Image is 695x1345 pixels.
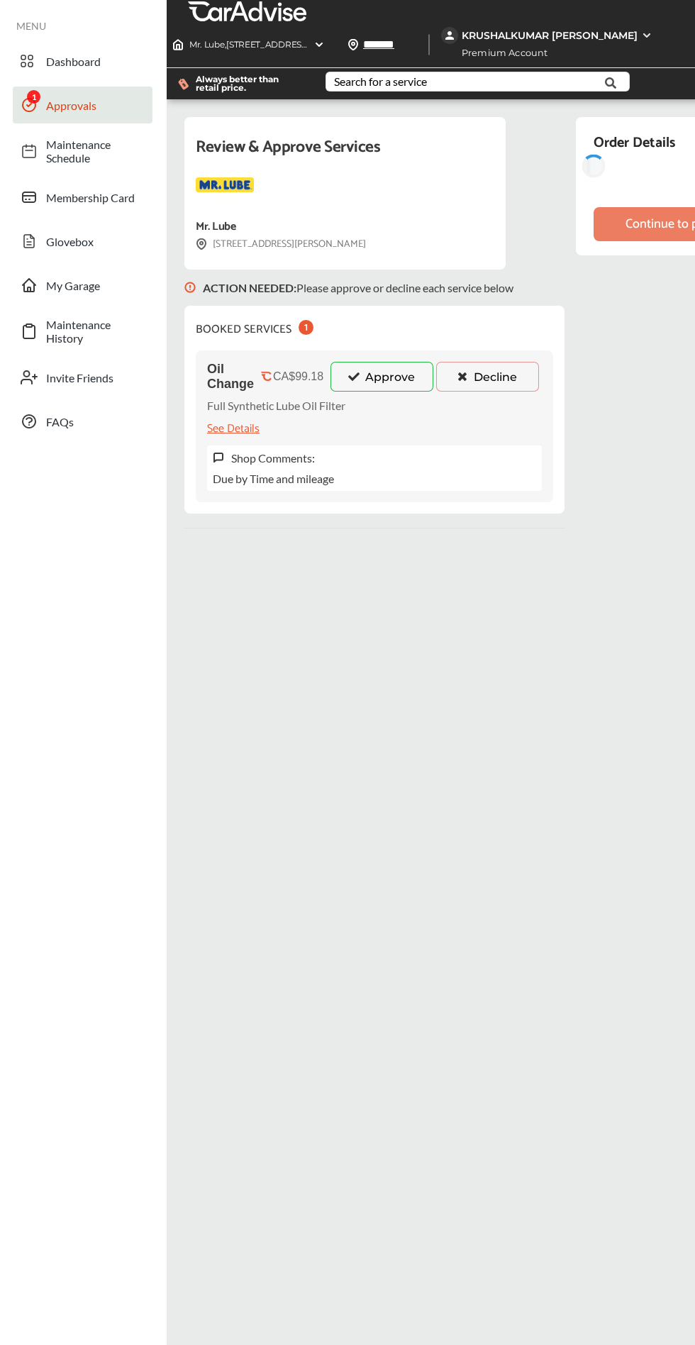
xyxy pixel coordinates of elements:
div: [STREET_ADDRESS][PERSON_NAME] [196,236,366,253]
span: Always better than retail price. [196,75,303,92]
button: Decline [436,362,539,392]
div: Review & Approve Services [196,134,494,177]
p: Full Synthetic Lube Oil Filter [207,399,345,412]
div: BOOKED SERVICES [196,317,313,339]
img: WGsFRI8htEPBVLJbROoPRyZpYNWhNONpIPPETTm6eUC0GeLEiAAAAAElFTkSuQmCC [641,30,652,41]
a: Maintenance Schedule [13,131,152,172]
img: header-divider.bc55588e.svg [428,34,430,55]
span: Dashboard [46,55,145,68]
div: 1 [299,320,313,335]
img: header-down-arrow.9dd2ce7d.svg [313,39,325,50]
span: Approvals [46,99,145,112]
span: Premium Account [443,45,558,60]
img: header-home-logo.8d720a4f.svg [172,39,184,50]
a: FAQs [13,403,152,440]
a: Dashboard [13,43,152,79]
span: Oil Change [207,362,254,392]
a: Approvals [13,87,152,123]
label: Shop Comments: [231,451,315,465]
a: My Garage [13,267,152,304]
div: Search for a service [334,76,427,87]
span: Glovebox [46,235,145,248]
img: logo-mr-lube.png [196,177,254,206]
div: Order Details [594,131,675,155]
p: Due by Time and mileage [213,472,334,485]
p: Please approve or decline each service below [203,281,513,294]
img: svg+xml;base64,PHN2ZyB3aWR0aD0iMTYiIGhlaWdodD0iMTciIHZpZXdCb3g9IjAgMCAxNiAxNyIgZmlsbD0ibm9uZSIgeG... [213,452,224,464]
span: Invite Friends [46,371,145,384]
div: Mr. Lube [196,217,235,236]
b: ACTION NEEDED : [203,281,296,294]
span: Mr. Lube , [STREET_ADDRESS][PERSON_NAME] Brantford , N3S 7R4 [189,39,460,50]
a: Glovebox [13,223,152,260]
img: jVpblrzwTbfkPYzPPzSLxeg0AAAAASUVORK5CYII= [441,27,458,44]
span: Membership Card [46,191,145,204]
div: See Details [207,419,260,438]
a: Maintenance History [13,311,152,352]
img: location_vector.a44bc228.svg [347,39,359,50]
span: My Garage [46,279,145,292]
img: svg+xml;base64,PHN2ZyB3aWR0aD0iMTYiIGhlaWdodD0iMTciIHZpZXdCb3g9IjAgMCAxNiAxNyIgZmlsbD0ibm9uZSIgeG... [196,238,207,250]
span: Maintenance History [46,318,145,345]
div: CA$99.18 [273,370,323,383]
div: KRUSHALKUMAR [PERSON_NAME] [462,29,638,42]
span: FAQs [46,415,145,428]
img: svg+xml;base64,PHN2ZyB3aWR0aD0iMTYiIGhlaWdodD0iMTciIHZpZXdCb3g9IjAgMCAxNiAxNyIgZmlsbD0ibm9uZSIgeG... [184,270,196,306]
a: Membership Card [13,179,152,216]
a: Invite Friends [13,359,152,396]
img: dollor_label_vector.a70140d1.svg [178,78,189,90]
button: Approve [330,362,433,392]
span: MENU [16,21,46,32]
span: Maintenance Schedule [46,138,145,165]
